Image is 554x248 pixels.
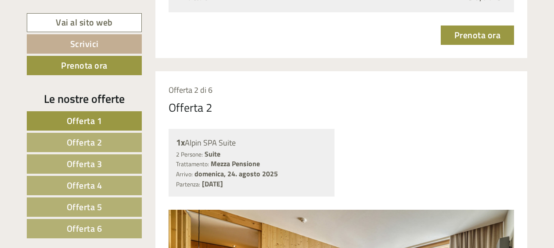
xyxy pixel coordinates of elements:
[67,135,102,149] span: Offerta 2
[67,157,102,171] span: Offerta 3
[169,84,212,96] span: Offerta 2 di 6
[205,149,220,159] b: Suite
[211,158,260,169] b: Mezza Pensione
[67,179,102,192] span: Offerta 4
[202,179,223,189] b: [DATE]
[441,26,514,45] a: Prenota ora
[67,200,102,214] span: Offerta 5
[27,91,142,107] div: Le nostre offerte
[67,114,102,128] span: Offerta 1
[27,13,142,32] a: Vai al sito web
[194,168,278,179] b: domenica, 24. agosto 2025
[169,99,212,116] div: Offerta 2
[176,136,327,149] div: Alpin SPA Suite
[176,135,185,149] b: 1x
[67,222,102,235] span: Offerta 6
[27,56,142,75] a: Prenota ora
[27,34,142,54] a: Scrivici
[176,160,209,168] small: Trattamento:
[176,180,200,189] small: Partenza:
[176,170,193,179] small: Arrivo:
[176,150,203,159] small: 2 Persone:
